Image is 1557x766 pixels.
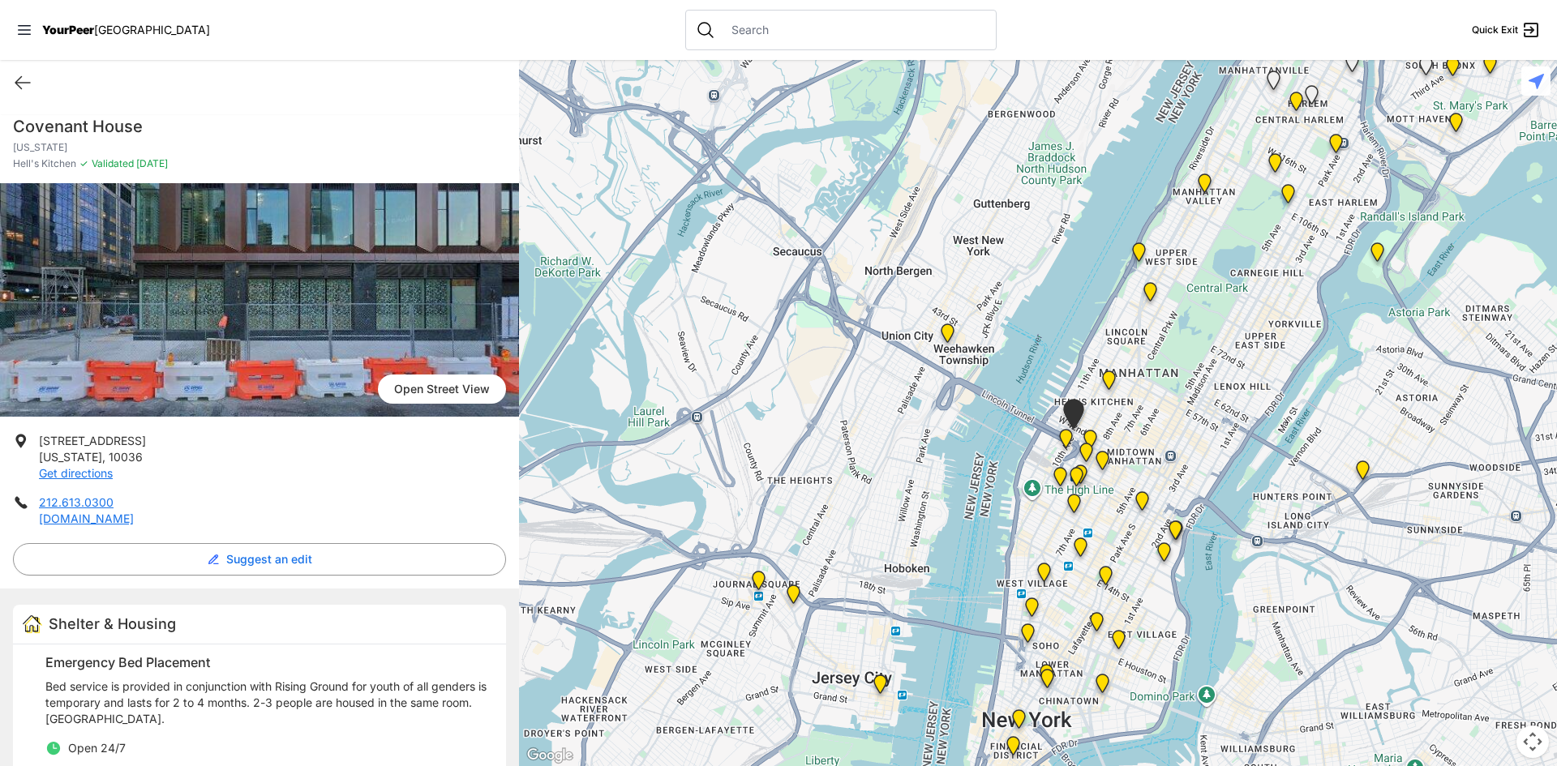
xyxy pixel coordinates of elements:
div: 9th Avenue Drop-in Center [1099,370,1119,396]
span: Quick Exit [1472,24,1518,36]
div: Main Office [1022,597,1042,623]
span: Shelter & Housing [49,615,176,632]
div: Chelsea Foyer at The Christopher Temporary Youth Housing [1064,494,1084,520]
a: 212.613.0300 [39,495,114,509]
button: Suggest an edit [13,543,506,576]
div: Manhattan Housing Court, Clerk's Office [1037,669,1057,695]
a: Open Street View [378,374,506,404]
span: [GEOGRAPHIC_DATA] [94,23,210,36]
div: Not the actual location. No walk-ins Please [1034,563,1054,588]
div: Antonio Olivieri Drop-in Center [1070,464,1091,490]
div: Headquarters [1096,566,1116,592]
span: , [102,450,105,464]
div: Main Office [1009,709,1029,735]
div: University Community Social Services (UCSS) [1109,630,1129,656]
div: Queen of Peace Single Female-Identified Adult Shelter [1263,71,1284,96]
a: YourPeer[GEOGRAPHIC_DATA] [42,25,210,35]
span: YourPeer [42,23,94,36]
div: ServiceLine [1066,467,1087,493]
div: CASA Coordinated Entry Program Perc Dop-in Center [937,323,958,349]
span: Suggest an edit [226,551,312,567]
div: Mainchance Adult Drop-in Center [1132,491,1152,517]
div: 820 MRT Residential Chemical Dependence Treatment Program [1265,153,1285,179]
div: Main Location, SoHo, DYCD Youth Drop-in Center [1018,623,1038,649]
div: New York [1060,399,1087,435]
div: Hamilton Senior Center [1140,282,1160,308]
div: Lower East Side Youth Drop-in Center. Yellow doors with grey buzzer on the right [1092,674,1113,700]
div: Corporate Office, no walk-ins [1076,443,1096,469]
div: Third Street Men's Shelter and Clinic [1087,612,1107,638]
span: [STREET_ADDRESS] [39,434,146,447]
span: [DATE] [134,157,168,169]
div: Upper West Side, Closed [1342,53,1362,79]
div: Queen of Peace Single Male-Identified Adult Shelter [1416,56,1436,82]
div: The Bronx Pride Center [1443,57,1463,83]
span: Emergency Bed Placement [45,654,210,670]
div: Bailey House, Inc. [1326,134,1346,160]
div: St Joseph's and St Mary's Home [870,674,890,700]
div: New York City Location [1070,537,1091,563]
h1: Covenant House [13,115,506,138]
a: Quick Exit [1472,20,1541,40]
div: Queens - Main Office [1353,460,1373,486]
p: Bed service is provided in conjunction with Rising Ground for youth of all genders is temporary a... [45,678,487,727]
span: Open 24/7 [68,741,126,755]
div: Hunts Point Multi-Service Center [1480,54,1500,80]
p: [US_STATE] [13,141,506,154]
div: Margaret Cochran Corbin VA Campus, Veteran's Hospital [1154,542,1174,568]
span: ✓ [79,157,88,170]
span: 10036 [109,450,143,464]
div: Young Adult Residence [1302,85,1322,111]
button: Map camera controls [1516,725,1549,758]
div: Administrative Office, No Walk-Ins [1129,242,1149,268]
div: Keener Men's Shelter [1367,242,1388,268]
span: Validated [92,157,134,169]
div: 30th Street Intake Center for Men [1166,520,1186,546]
div: Chelsea [1050,467,1070,493]
a: Get directions [39,466,113,480]
div: Main Location [783,584,804,610]
span: [US_STATE] [39,450,102,464]
div: Confidential Location of Center for Family Services [748,571,769,597]
img: Google [523,745,577,766]
div: Adult Family Intake Center (AFIC) [1165,520,1186,546]
div: Sylvia's Place [1056,429,1076,455]
div: Uptown/Harlem DYCD Youth Drop-in Center [1286,92,1306,118]
a: Open this area in Google Maps (opens a new window) [523,745,577,766]
div: Trinity Lutheran Church [1195,173,1215,199]
input: Search [722,22,986,38]
div: Tribeca Campus/New York City Rescue Mission [1036,664,1057,690]
a: [DOMAIN_NAME] [39,511,134,525]
div: DYCD Youth Drop-in Center [1080,430,1100,456]
span: Hell's Kitchen [13,157,76,170]
div: Main Office [1092,451,1113,477]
